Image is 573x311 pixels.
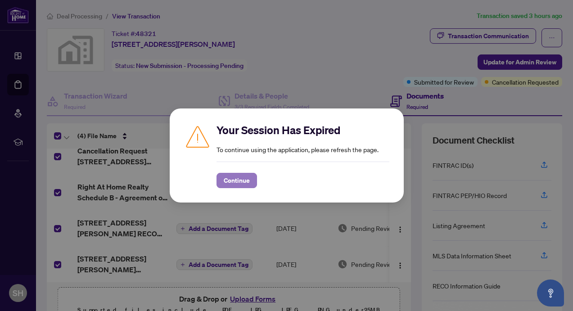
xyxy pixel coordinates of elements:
[217,173,257,188] button: Continue
[537,279,564,306] button: Open asap
[184,123,211,150] img: Caution icon
[217,123,389,137] h2: Your Session Has Expired
[224,173,250,188] span: Continue
[217,123,389,188] div: To continue using the application, please refresh the page.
